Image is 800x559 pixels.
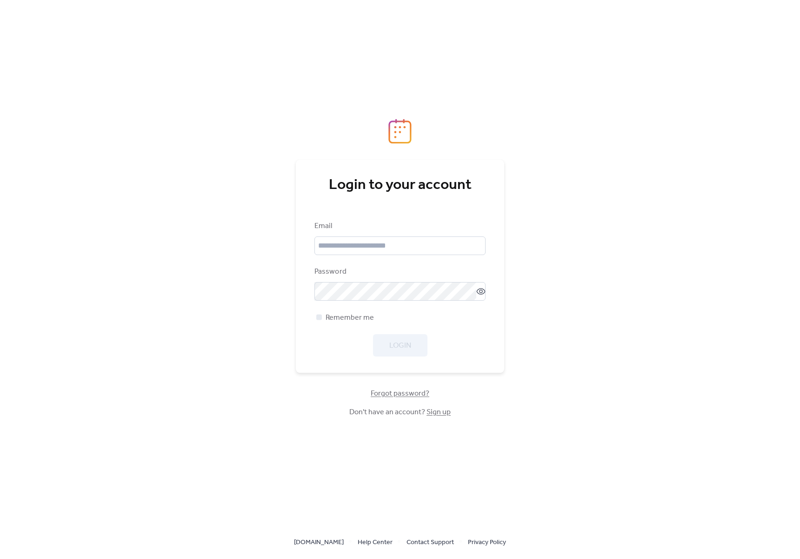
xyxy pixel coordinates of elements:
div: Login to your account [314,176,486,195]
div: Password [314,266,484,277]
span: Remember me [326,312,374,323]
a: Privacy Policy [468,536,506,548]
div: Email [314,221,484,232]
span: Forgot password? [371,388,429,399]
span: [DOMAIN_NAME] [294,537,344,548]
span: Don't have an account? [349,407,451,418]
a: Sign up [427,405,451,419]
a: Help Center [358,536,393,548]
span: Privacy Policy [468,537,506,548]
img: logo [388,119,412,144]
a: [DOMAIN_NAME] [294,536,344,548]
span: Help Center [358,537,393,548]
a: Contact Support [407,536,454,548]
span: Contact Support [407,537,454,548]
a: Forgot password? [371,391,429,396]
